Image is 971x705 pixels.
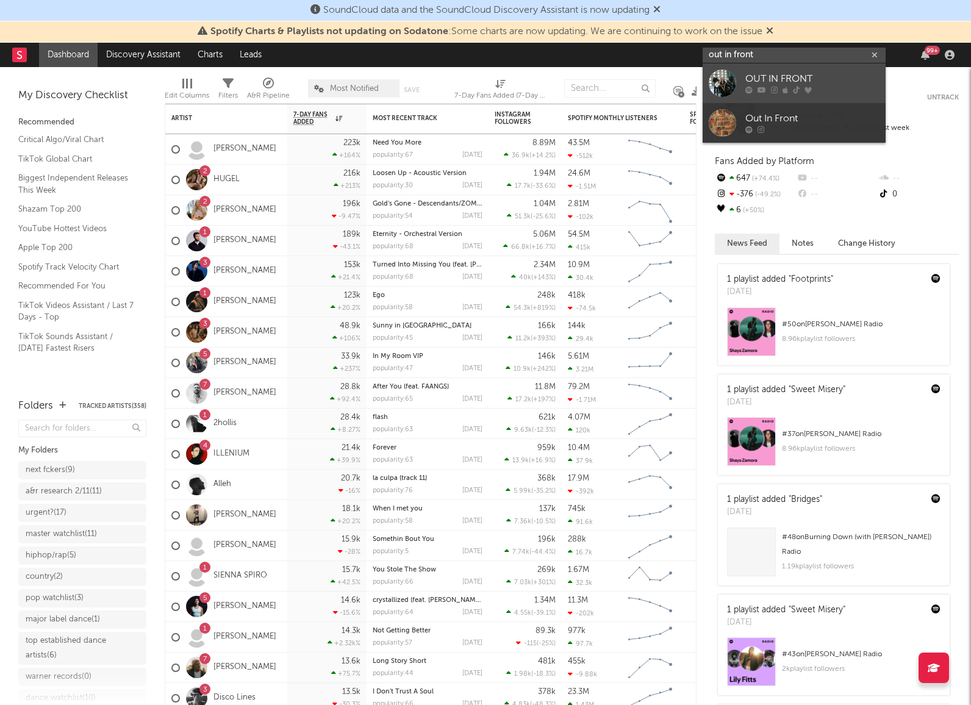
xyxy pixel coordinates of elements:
div: -1.71M [568,396,596,404]
a: YouTube Hottest Videos [18,222,134,235]
a: pop watchlist(3) [18,589,146,607]
div: 99 + [925,46,940,55]
div: 54.5M [568,231,590,238]
span: -12.3 % [534,427,554,434]
a: la culpa (track 11) [373,475,427,482]
span: 7.36k [514,518,531,525]
div: major label dance ( 1 ) [26,612,100,627]
svg: Chart title [623,226,678,256]
div: popularity: 67 [373,152,413,159]
svg: Chart title [623,195,678,226]
div: 33.9k [341,352,360,360]
div: 146k [538,352,556,360]
div: 137k [539,505,556,513]
div: [DATE] [462,243,482,250]
a: [PERSON_NAME] [213,662,276,673]
div: 2k playlist followers [782,662,941,676]
div: +39.9 % [330,456,360,464]
a: [PERSON_NAME] [213,601,276,612]
div: 1 playlist added [727,384,845,396]
div: -376 [715,187,796,202]
a: warner records(0) [18,668,146,686]
div: ( ) [507,212,556,220]
div: 5.06M [533,231,556,238]
div: 6 [715,202,796,218]
button: Notes [779,234,826,254]
div: # 48 on Burning Down (with [PERSON_NAME]) Radio [782,530,941,559]
a: After You (feat. FAANGS) [373,384,449,390]
div: 8.96k playlist followers [782,442,941,456]
svg: Chart title [623,409,678,439]
div: -- [878,171,959,187]
div: [DATE] [727,286,833,298]
a: Turned Into Missing You (feat. [PERSON_NAME]) [373,262,525,268]
div: 223k [343,139,360,147]
a: Biggest Independent Releases This Week [18,171,134,196]
div: popularity: 63 [373,457,413,463]
div: hiphop/rap ( 5 ) [26,548,76,563]
span: 5.99k [514,488,531,495]
a: Charts [189,43,231,67]
span: 17.2k [515,396,531,403]
span: +50 % [741,207,764,214]
div: 24.6M [568,170,590,177]
span: +819 % [532,305,554,312]
a: urgent?(17) [18,504,146,522]
svg: Chart title [623,134,678,165]
div: ( ) [506,365,556,373]
a: Shazam Top 200 [18,202,134,216]
div: 37.9k [568,457,593,465]
div: Eternity - Orchestral Version [373,231,482,238]
div: [DATE] [462,152,482,159]
a: [PERSON_NAME] [213,296,276,307]
a: [PERSON_NAME] [213,357,276,368]
div: [DATE] [727,396,845,409]
div: country ( 2 ) [26,570,63,584]
a: [PERSON_NAME] [213,510,276,520]
button: News Feed [715,234,779,254]
a: #50on[PERSON_NAME] Radio8.96kplaylist followers [718,307,950,365]
span: 66.8k [511,244,529,251]
div: +164 % [332,151,360,159]
div: Sunny in London [373,323,482,329]
div: 20.7k [341,474,360,482]
div: -9.47 % [332,212,360,220]
a: [PERSON_NAME] [213,144,276,154]
div: popularity: 68 [373,243,414,250]
span: +14.2 % [531,152,554,159]
div: 216k [343,170,360,177]
div: -512k [568,152,593,160]
div: -- [796,171,877,187]
span: 54.3k [514,305,531,312]
span: +242 % [532,366,554,373]
div: [DATE] [462,182,482,189]
div: OUT IN FRONT [745,72,880,87]
span: Dismiss [653,5,661,15]
a: "Sweet Misery" [789,385,845,394]
div: Filters [218,73,238,109]
div: popularity: 47 [373,365,413,372]
div: a&r research 2/11 ( 11 ) [26,484,102,499]
div: +21.4 % [331,273,360,281]
a: ILLENIUM [213,449,249,459]
div: After You (feat. FAANGS) [373,384,482,390]
svg: Chart title [623,500,678,531]
div: [DATE] [462,426,482,433]
div: popularity: 54 [373,213,413,220]
div: In My Room VIP [373,353,482,360]
div: [DATE] [462,304,482,311]
a: [PERSON_NAME] [213,266,276,276]
div: # 43 on [PERSON_NAME] Radio [782,647,941,662]
a: OUT IN FRONT [703,63,886,103]
a: Gold's Gone - Descendants/ZOMBIES: Worlds Collide Tour Version [373,201,583,207]
a: SIENNA SPIRO [213,571,267,581]
div: master watchlist ( 11 ) [26,527,97,542]
span: 9.63k [514,427,532,434]
div: urgent? ( 17 ) [26,506,66,520]
span: 7-Day Fans Added [293,111,332,126]
div: 959k [537,444,556,452]
div: 28.4k [340,413,360,421]
span: +16.9 % [531,457,554,464]
div: [DATE] [462,365,482,372]
a: [PERSON_NAME] [213,388,276,398]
